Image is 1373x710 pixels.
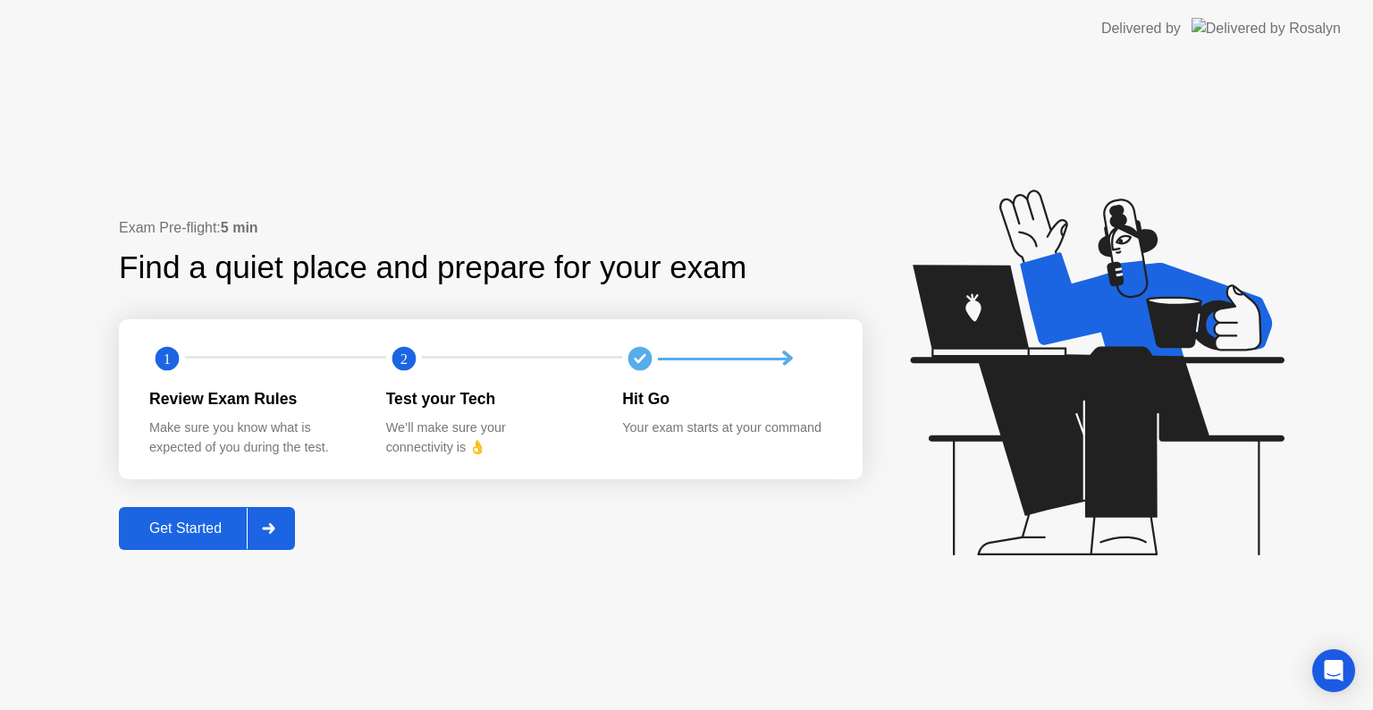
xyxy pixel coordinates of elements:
[386,387,594,410] div: Test your Tech
[1312,649,1355,692] div: Open Intercom Messenger
[164,351,171,368] text: 1
[149,387,358,410] div: Review Exam Rules
[119,244,749,292] div: Find a quiet place and prepare for your exam
[124,520,247,537] div: Get Started
[149,418,358,457] div: Make sure you know what is expected of you during the test.
[119,507,295,550] button: Get Started
[386,418,594,457] div: We’ll make sure your connectivity is 👌
[119,217,863,239] div: Exam Pre-flight:
[1101,18,1181,39] div: Delivered by
[1192,18,1341,38] img: Delivered by Rosalyn
[400,351,408,368] text: 2
[622,387,830,410] div: Hit Go
[221,220,258,235] b: 5 min
[622,418,830,438] div: Your exam starts at your command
